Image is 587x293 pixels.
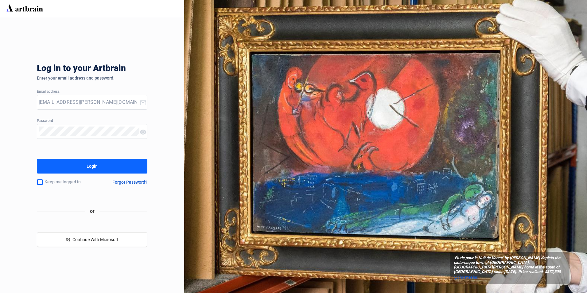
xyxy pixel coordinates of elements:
[37,76,147,80] div: Enter your email address and password.
[87,161,98,171] div: Login
[37,176,98,189] div: Keep me logged in
[454,256,566,274] span: ‘Étude pour la Nuit de Vence’ by [PERSON_NAME] depicts the picturesque town of [GEOGRAPHIC_DATA],...
[39,97,139,107] input: Your Email
[37,90,147,94] div: Email address
[72,237,119,242] span: Continue With Microsoft
[37,232,147,247] button: windowsContinue With Microsoft
[112,180,147,185] div: Forgot Password?
[85,207,99,215] span: or
[37,63,221,76] div: Log in to your Artbrain
[37,119,147,123] div: Password
[454,274,566,280] a: @christiesinc
[66,237,70,242] span: windows
[37,159,147,174] button: Login
[454,275,478,279] span: @christiesinc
